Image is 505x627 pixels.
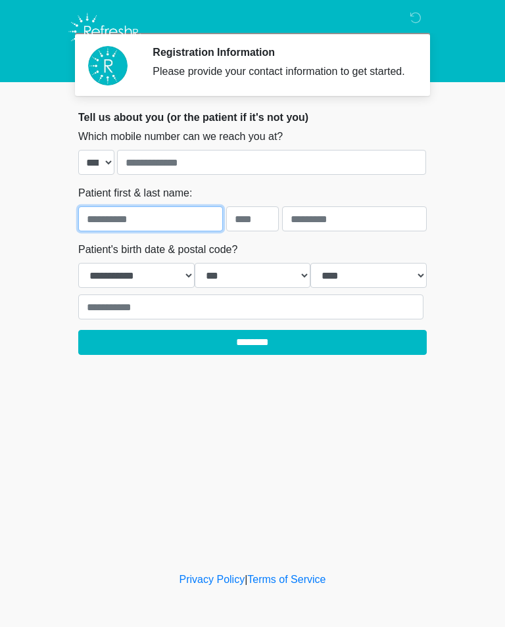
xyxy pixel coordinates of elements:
[153,64,407,80] div: Please provide your contact information to get started.
[65,10,145,53] img: Refresh RX Logo
[78,185,192,201] label: Patient first & last name:
[247,574,325,585] a: Terms of Service
[78,242,237,258] label: Patient's birth date & postal code?
[88,46,128,85] img: Agent Avatar
[180,574,245,585] a: Privacy Policy
[245,574,247,585] a: |
[78,129,283,145] label: Which mobile number can we reach you at?
[78,111,427,124] h2: Tell us about you (or the patient if it's not you)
